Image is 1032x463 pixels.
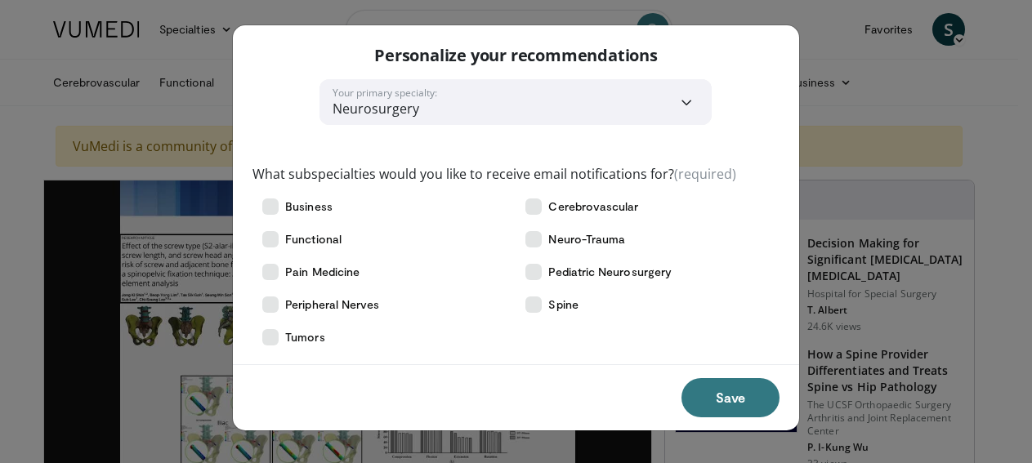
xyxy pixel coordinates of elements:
label: What subspecialties would you like to receive email notifications for? [252,164,736,184]
span: (required) [674,165,736,183]
span: Business [285,198,333,215]
span: Spine [548,296,578,313]
span: Peripheral Nerves [285,296,379,313]
span: Tumors [285,329,324,345]
span: Neuro-Trauma [548,231,625,247]
span: Functional [285,231,342,247]
span: Pain Medicine [285,264,360,280]
span: Cerebrovascular [548,198,638,215]
button: Save [681,378,780,417]
p: Personalize your recommendations [374,45,658,66]
span: Pediatric Neurosurgery [548,264,672,280]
